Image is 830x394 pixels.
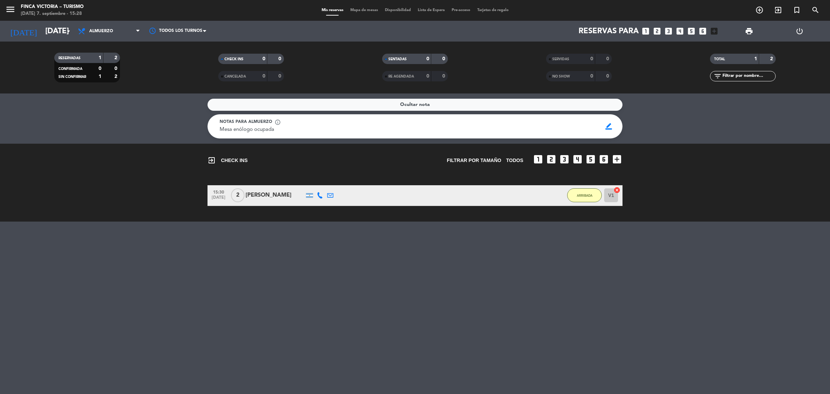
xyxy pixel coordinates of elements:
span: SENTADAS [388,57,407,61]
i: filter_list [713,72,722,80]
span: SIN CONFIRMAR [58,75,86,79]
span: Mesa enólogo ocupada [220,127,274,132]
strong: 0 [606,56,610,61]
strong: 0 [606,74,610,79]
strong: 1 [754,56,757,61]
i: looks_two [546,154,557,165]
i: looks_one [641,27,650,36]
i: power_settings_new [795,27,804,35]
span: CHECK INS [224,57,243,61]
input: Filtrar por nombre... [722,72,775,80]
i: looks_6 [598,154,609,165]
strong: 0 [442,56,446,61]
span: border_color [602,120,616,133]
span: Disponibilidad [381,8,414,12]
span: Mis reservas [318,8,347,12]
span: Lista de Espera [414,8,448,12]
span: Pre-acceso [448,8,474,12]
span: RE AGENDADA [388,75,414,78]
span: NO SHOW [552,75,570,78]
i: turned_in_not [793,6,801,14]
i: exit_to_app [207,156,216,164]
span: [DATE] [210,195,227,203]
span: info_outline [275,119,281,125]
strong: 0 [590,56,593,61]
div: [DATE] 7. septiembre - 15:28 [21,10,84,17]
i: looks_3 [664,27,673,36]
span: RESERVADAS [58,56,81,60]
button: menu [5,4,16,17]
i: exit_to_app [774,6,782,14]
span: TODOS [506,156,523,164]
strong: 0 [114,66,119,71]
i: looks_3 [559,154,570,165]
span: 15:30 [210,188,227,196]
i: cancel [614,187,620,194]
i: search [811,6,820,14]
div: LOG OUT [774,21,825,42]
i: looks_4 [675,27,684,36]
i: looks_4 [572,154,583,165]
i: add_box [611,154,622,165]
span: CONFIRMADA [58,67,82,71]
i: [DATE] [5,24,42,39]
strong: 1 [99,55,101,60]
div: FINCA VICTORIA – TURISMO [21,3,84,10]
strong: 0 [278,74,283,79]
i: looks_5 [585,154,596,165]
i: add_circle_outline [755,6,764,14]
i: looks_two [653,27,662,36]
i: menu [5,4,16,15]
div: [PERSON_NAME] [246,191,304,200]
button: ARRIBADA [567,188,602,202]
i: looks_6 [698,27,707,36]
strong: 0 [442,74,446,79]
span: Notas para almuerzo [220,119,272,126]
span: 2 [231,188,245,202]
strong: 0 [426,56,429,61]
span: Mapa de mesas [347,8,381,12]
strong: 1 [99,74,101,79]
strong: 0 [278,56,283,61]
strong: 0 [99,66,101,71]
strong: 2 [770,56,774,61]
strong: 0 [426,74,429,79]
span: Reservas para [579,27,639,36]
span: Ocultar nota [400,101,430,109]
span: CANCELADA [224,75,246,78]
i: looks_one [533,154,544,165]
span: print [745,27,753,35]
span: Almuerzo [89,29,113,34]
i: arrow_drop_down [64,27,73,35]
span: TOTAL [714,57,725,61]
strong: 0 [262,74,265,79]
strong: 2 [114,74,119,79]
strong: 2 [114,55,119,60]
span: SERVIDAS [552,57,569,61]
i: add_box [710,27,719,36]
span: Tarjetas de regalo [474,8,512,12]
span: ARRIBADA [577,194,592,197]
span: CHECK INS [207,156,248,164]
strong: 0 [262,56,265,61]
span: Filtrar por tamaño [447,156,501,164]
i: looks_5 [687,27,696,36]
strong: 0 [590,74,593,79]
